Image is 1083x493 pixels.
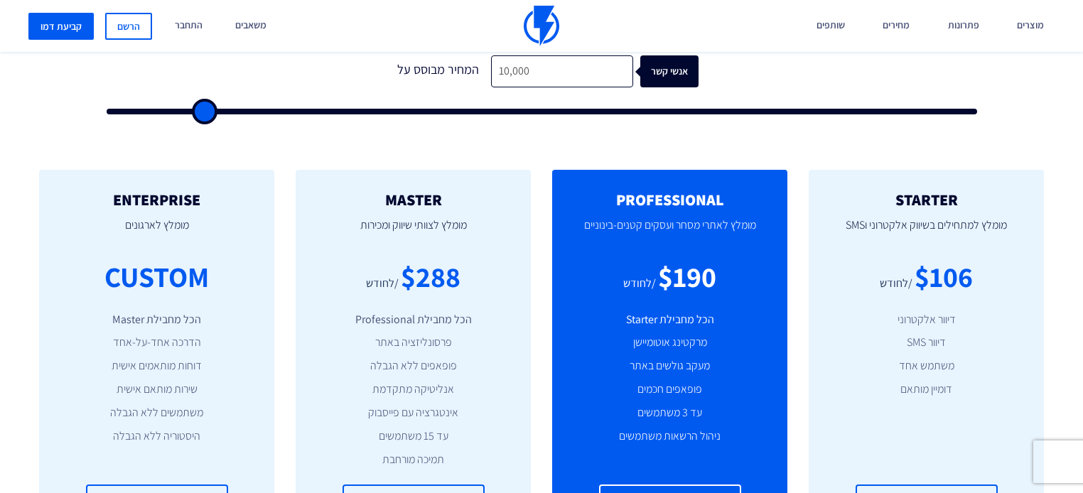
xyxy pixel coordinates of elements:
div: $106 [915,256,973,297]
h2: MASTER [317,191,510,208]
div: אנשי קשר [647,55,706,87]
li: שירות מותאם אישית [60,381,253,398]
li: הכל מחבילת Master [60,312,253,328]
div: /לחודש [366,276,399,292]
div: CUSTOM [104,256,209,297]
li: אינטגרציה עם פייסבוק [317,405,510,421]
li: ניהול הרשאות משתמשים [573,428,766,445]
li: תמיכה מורחבת [317,452,510,468]
p: מומלץ לארגונים [60,208,253,256]
li: פופאפים ללא הגבלה [317,358,510,374]
li: הכל מחבילת Professional [317,312,510,328]
div: $288 [401,256,460,297]
li: עד 15 משתמשים [317,428,510,445]
h2: STARTER [830,191,1023,208]
li: הדרכה אחד-על-אחד [60,335,253,351]
div: $190 [658,256,716,297]
li: משתמש אחד [830,358,1023,374]
li: דוחות מותאמים אישית [60,358,253,374]
li: מרקטינג אוטומיישן [573,335,766,351]
li: דומיין מותאם [830,381,1023,398]
li: פרסונליזציה באתר [317,335,510,351]
div: המחיר מבוסס על [384,55,491,87]
li: עד 3 משתמשים [573,405,766,421]
a: הרשם [105,13,152,40]
li: דיוור SMS [830,335,1023,351]
li: משתמשים ללא הגבלה [60,405,253,421]
h2: PROFESSIONAL [573,191,766,208]
p: מומלץ לאתרי מסחר ועסקים קטנים-בינוניים [573,208,766,256]
p: מומלץ לצוותי שיווק ומכירות [317,208,510,256]
a: קביעת דמו [28,13,94,40]
li: היסטוריה ללא הגבלה [60,428,253,445]
li: פופאפים חכמים [573,381,766,398]
li: הכל מחבילת Starter [573,312,766,328]
p: מומלץ למתחילים בשיווק אלקטרוני וSMS [830,208,1023,256]
div: /לחודש [623,276,656,292]
div: /לחודש [880,276,912,292]
li: מעקב גולשים באתר [573,358,766,374]
li: אנליטיקה מתקדמת [317,381,510,398]
h2: ENTERPRISE [60,191,253,208]
li: דיוור אלקטרוני [830,312,1023,328]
